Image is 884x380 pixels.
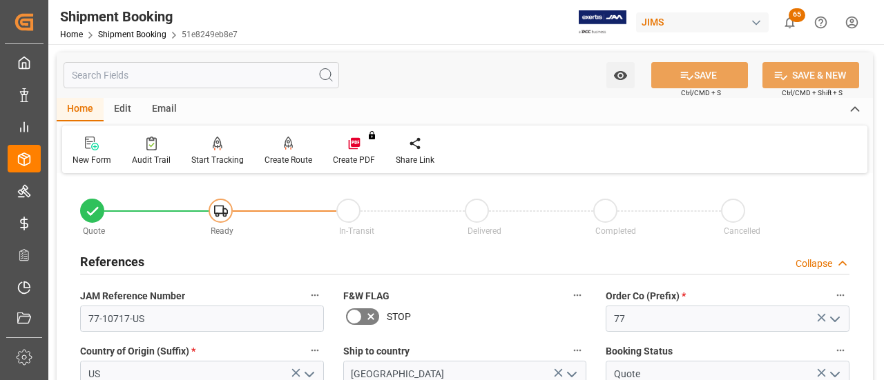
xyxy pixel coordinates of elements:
[142,98,187,121] div: Email
[568,341,586,359] button: Ship to country
[211,226,233,236] span: Ready
[724,226,760,236] span: Cancelled
[387,310,411,324] span: STOP
[265,154,312,166] div: Create Route
[595,226,636,236] span: Completed
[774,7,805,38] button: show 65 new notifications
[191,154,244,166] div: Start Tracking
[636,9,774,35] button: JIMS
[339,226,374,236] span: In-Transit
[83,226,105,236] span: Quote
[80,252,144,271] h2: References
[636,12,769,32] div: JIMS
[762,62,859,88] button: SAVE & NEW
[104,98,142,121] div: Edit
[651,62,748,88] button: SAVE
[80,344,195,359] span: Country of Origin (Suffix)
[805,7,836,38] button: Help Center
[782,88,843,98] span: Ctrl/CMD + Shift + S
[73,154,111,166] div: New Form
[80,289,185,303] span: JAM Reference Number
[568,286,586,304] button: F&W FLAG
[396,154,434,166] div: Share Link
[606,289,686,303] span: Order Co (Prefix)
[343,289,390,303] span: F&W FLAG
[823,308,844,330] button: open menu
[681,88,721,98] span: Ctrl/CMD + S
[64,62,339,88] input: Search Fields
[98,30,166,39] a: Shipment Booking
[132,154,171,166] div: Audit Trail
[832,341,849,359] button: Booking Status
[606,62,635,88] button: open menu
[306,341,324,359] button: Country of Origin (Suffix) *
[306,286,324,304] button: JAM Reference Number
[60,6,238,27] div: Shipment Booking
[60,30,83,39] a: Home
[57,98,104,121] div: Home
[343,344,410,359] span: Ship to country
[579,10,626,34] img: Exertis%20JAM%20-%20Email%20Logo.jpg_1722504956.jpg
[606,344,673,359] span: Booking Status
[789,8,805,22] span: 65
[796,257,832,271] div: Collapse
[832,286,849,304] button: Order Co (Prefix) *
[468,226,501,236] span: Delivered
